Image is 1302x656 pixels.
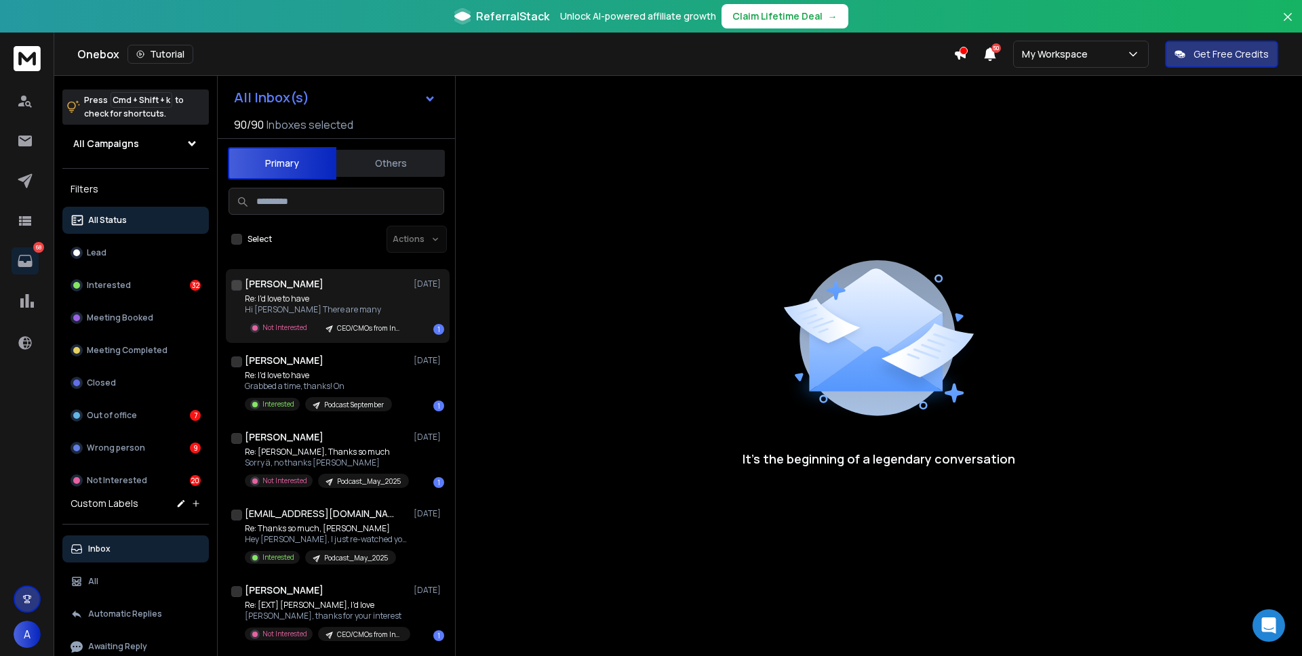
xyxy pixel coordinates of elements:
button: Closed [62,369,209,396]
p: Not Interested [262,323,307,333]
p: Hi [PERSON_NAME] There are many [245,304,408,315]
h1: [PERSON_NAME] [245,583,323,597]
button: Lead [62,239,209,266]
button: All Inbox(s) [223,84,447,111]
button: Tutorial [127,45,193,64]
p: CEO/CMOs from Industries [337,630,402,640]
span: Cmd + Shift + k [111,92,172,108]
p: Unlock AI-powered affiliate growth [560,9,716,23]
div: 9 [190,443,201,453]
p: [DATE] [414,585,444,596]
p: Grabbed a time, thanks! On [245,381,392,392]
span: → [828,9,837,23]
div: Onebox [77,45,953,64]
h1: All Campaigns [73,137,139,150]
p: [DATE] [414,432,444,443]
p: Meeting Completed [87,345,167,356]
p: Inbox [88,544,111,554]
button: Get Free Credits [1165,41,1278,68]
p: All [88,576,98,587]
h1: [PERSON_NAME] [245,430,323,444]
p: Hey [PERSON_NAME], I just re-watched your [245,534,408,545]
p: Re: I'd love to have [245,370,392,381]
p: Out of office [87,410,137,421]
p: It’s the beginning of a legendary conversation [743,449,1015,468]
p: Press to check for shortcuts. [84,94,184,121]
button: All Status [62,207,209,234]
p: Re: [PERSON_NAME], Thanks so much [245,447,408,457]
button: A [14,621,41,648]
div: Open Intercom Messenger [1252,609,1285,642]
h1: All Inbox(s) [234,91,309,104]
p: Interested [87,280,131,291]
button: All [62,568,209,595]
p: Podcast_May_2025 [337,476,401,487]
button: All Campaigns [62,130,209,157]
button: Inbox [62,535,209,562]
h3: Filters [62,180,209,199]
p: [DATE] [414,279,444,289]
div: 1 [433,630,444,641]
div: 20 [190,475,201,486]
p: Podcast_May_2025 [324,553,388,563]
button: Primary [228,147,336,180]
p: All Status [88,215,127,226]
p: Sorry ä, no thanks [PERSON_NAME] [245,457,408,468]
button: Not Interested20 [62,467,209,494]
p: [PERSON_NAME], thanks for your interest [245,611,408,621]
button: Claim Lifetime Deal→ [722,4,848,28]
h1: [PERSON_NAME] [245,277,323,291]
button: Wrong person9 [62,434,209,462]
p: Not Interested [87,475,147,486]
p: Wrong person [87,443,145,453]
p: Re: I'd love to have [245,293,408,304]
p: 68 [33,242,44,253]
p: Re: Thanks so much, [PERSON_NAME] [245,523,408,534]
p: My Workspace [1022,47,1093,61]
button: Interested32 [62,272,209,299]
span: 50 [991,43,1001,53]
p: [DATE] [414,355,444,366]
button: Out of office7 [62,402,209,429]
p: [DATE] [414,508,444,519]
p: Re: [EXT] [PERSON_NAME], I'd love [245,600,408,611]
p: Get Free Credits [1193,47,1269,61]
h1: [EMAIL_ADDRESS][DOMAIN_NAME] [245,507,394,520]
a: 68 [12,247,39,274]
p: Interested [262,552,294,562]
button: Automatic Replies [62,600,209,628]
div: 1 [433,401,444,411]
p: Automatic Replies [88,609,162,619]
p: Not Interested [262,629,307,639]
h3: Inboxes selected [267,117,353,133]
p: CEO/CMOs from Industries [337,323,402,333]
span: 90 / 90 [234,117,264,133]
h3: Custom Labels [71,497,138,510]
button: Meeting Booked [62,304,209,331]
button: Close banner [1279,8,1297,41]
div: 7 [190,410,201,421]
h1: [PERSON_NAME] [245,354,323,367]
p: Closed [87,377,116,388]
div: 1 [433,477,444,488]
div: 1 [433,324,444,335]
span: ReferralStack [476,8,549,24]
p: Meeting Booked [87,312,153,323]
p: Podcast September [324,400,384,410]
p: Not Interested [262,476,307,486]
p: Lead [87,247,106,258]
p: Awaiting Reply [88,641,147,652]
p: Interested [262,399,294,409]
label: Select [248,234,272,245]
button: Meeting Completed [62,337,209,364]
button: Others [336,148,445,178]
div: 32 [190,280,201,291]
